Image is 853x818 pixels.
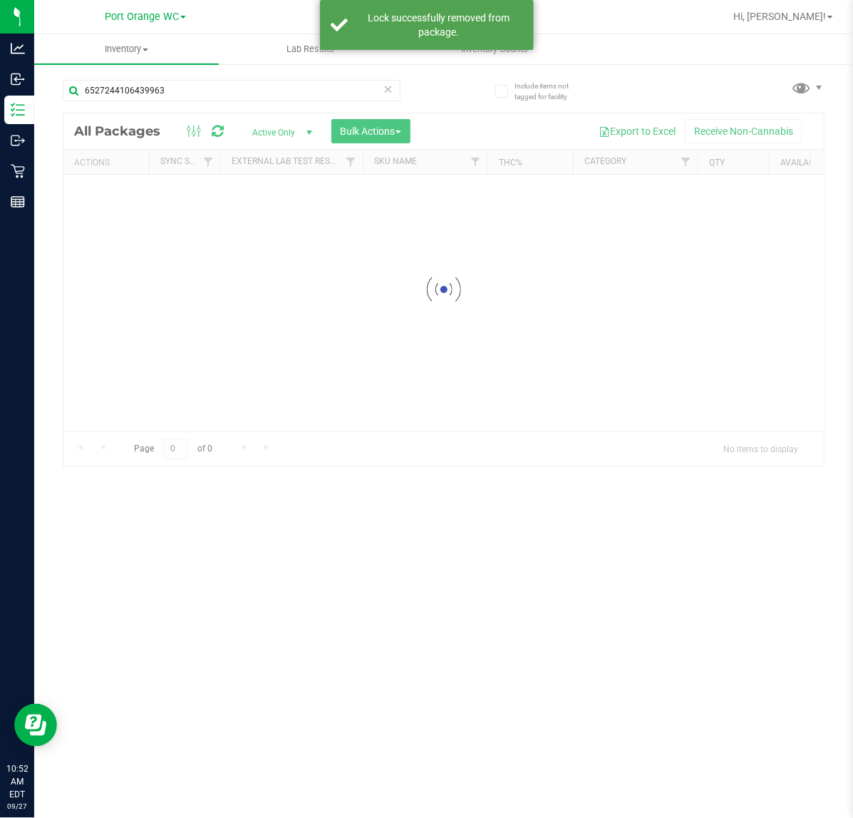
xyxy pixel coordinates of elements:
[11,195,25,209] inline-svg: Reports
[515,81,586,102] span: Include items not tagged for facility
[34,43,219,56] span: Inventory
[105,11,179,23] span: Port Orange WC
[11,103,25,117] inline-svg: Inventory
[14,704,57,747] iframe: Resource center
[267,43,353,56] span: Lab Results
[11,164,25,178] inline-svg: Retail
[11,72,25,86] inline-svg: Inbound
[34,34,219,64] a: Inventory
[356,11,523,39] div: Lock successfully removed from package.
[383,80,393,98] span: Clear
[11,133,25,148] inline-svg: Outbound
[63,80,400,101] input: Search Package ID, Item Name, SKU, Lot or Part Number...
[6,801,28,812] p: 09/27
[733,11,826,22] span: Hi, [PERSON_NAME]!
[6,762,28,801] p: 10:52 AM EDT
[11,41,25,56] inline-svg: Analytics
[219,34,403,64] a: Lab Results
